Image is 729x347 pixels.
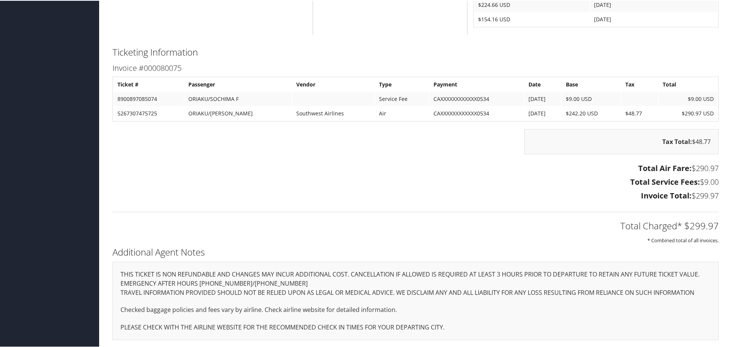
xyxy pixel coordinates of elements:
td: 5267307475725 [114,106,184,120]
td: Service Fee [375,91,429,105]
td: $290.97 USD [659,106,718,120]
th: Base [562,77,621,91]
th: Tax [621,77,658,91]
td: CAXXXXXXXXXXXX0534 [430,106,523,120]
h2: Ticketing Information [112,45,719,58]
td: 8900897085074 [114,91,184,105]
td: CAXXXXXXXXXXXX0534 [430,91,523,105]
strong: Total Air Fare: [638,162,692,173]
div: $48.77 [524,128,719,154]
h2: Total Charged* $299.97 [112,219,719,232]
td: $154.16 USD [474,12,589,26]
small: * Combined total of all invoices. [647,236,719,243]
h3: $9.00 [112,176,719,187]
td: [DATE] [525,91,562,105]
th: Date [525,77,562,91]
td: Southwest Airlines [292,106,374,120]
th: Total [659,77,718,91]
th: Type [375,77,429,91]
td: [DATE] [525,106,562,120]
div: THIS TICKET IS NON REFUNDABLE AND CHANGES MAY INCUR ADDITIONAL COST. CANCELLATION IF ALLOWED IS R... [112,261,719,340]
strong: Tax Total: [662,137,692,145]
td: $48.77 [621,106,658,120]
td: ORIAKU/[PERSON_NAME] [185,106,292,120]
td: Air [375,106,429,120]
td: $9.00 USD [659,91,718,105]
td: $242.20 USD [562,106,621,120]
th: Vendor [292,77,374,91]
th: Payment [430,77,523,91]
h3: Invoice #000080075 [112,62,719,73]
strong: Invoice Total: [641,190,692,200]
th: Passenger [185,77,292,91]
h3: $290.97 [112,162,719,173]
td: [DATE] [590,12,718,26]
td: ORIAKU/SOCHIMA F [185,91,292,105]
strong: Total Service Fees: [630,176,700,186]
p: Checked baggage policies and fees vary by airline. Check airline website for detailed information. [120,304,711,314]
h3: $299.97 [112,190,719,200]
h2: Additional Agent Notes [112,245,719,258]
p: TRAVEL INFORMATION PROVIDED SHOULD NOT BE RELIED UPON AS LEGAL OR MEDICAL ADVICE. WE DISCLAIM ANY... [120,287,711,297]
td: $9.00 USD [562,91,621,105]
p: PLEASE CHECK WITH THE AIRLINE WEBSITE FOR THE RECOMMENDED CHECK IN TIMES FOR YOUR DEPARTING CITY. [120,322,711,332]
th: Ticket # [114,77,184,91]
